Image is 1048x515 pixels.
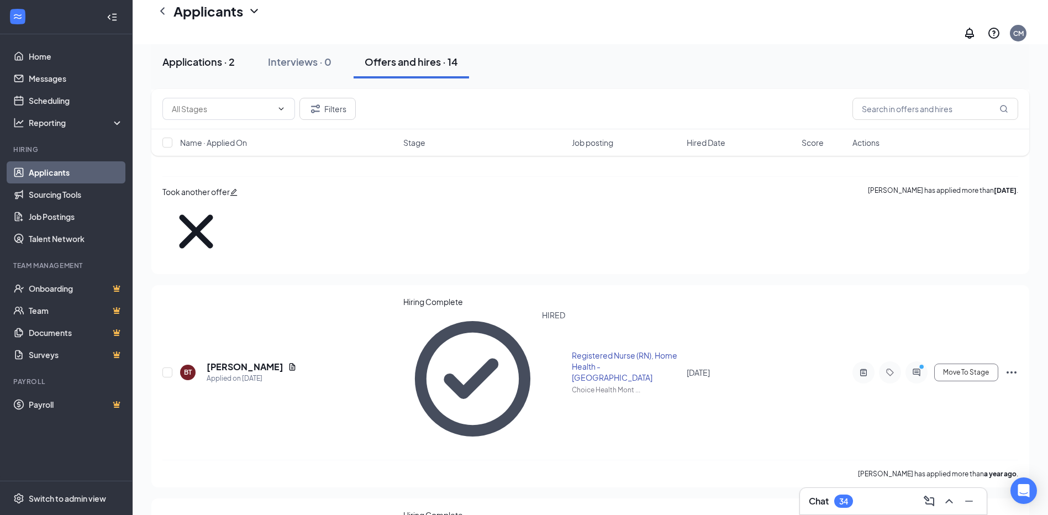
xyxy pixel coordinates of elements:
svg: WorkstreamLogo [12,11,23,22]
a: Sourcing Tools [29,183,123,206]
span: Job posting [572,137,613,148]
svg: Collapse [107,12,118,23]
div: 34 [839,497,848,506]
input: All Stages [172,103,272,115]
div: HIRED [542,309,565,449]
h5: [PERSON_NAME] [207,361,283,373]
svg: Settings [13,493,24,504]
button: ComposeMessage [920,492,938,510]
svg: Ellipses [1005,366,1018,379]
b: [DATE] [994,186,1017,195]
div: Applied on [DATE] [207,373,297,384]
a: Job Postings [29,206,123,228]
a: Applicants [29,161,123,183]
svg: ComposeMessage [923,495,936,508]
a: Messages [29,67,123,90]
svg: Document [288,362,297,371]
button: Minimize [960,492,978,510]
button: Move To Stage [934,364,998,381]
span: Score [802,137,824,148]
svg: Minimize [962,495,976,508]
span: Move To Stage [943,369,989,376]
svg: ActiveChat [910,368,923,377]
div: Switch to admin view [29,493,106,504]
div: BT [184,367,192,377]
svg: MagnifyingGlass [999,104,1008,113]
span: edit [230,188,238,196]
svg: PrimaryDot [917,364,930,372]
a: SurveysCrown [29,344,123,366]
span: Name · Applied On [180,137,247,148]
span: Stage [403,137,425,148]
button: Filter Filters [299,98,356,120]
svg: ChevronDown [277,104,286,113]
h3: Chat [809,495,829,507]
svg: Tag [883,368,897,377]
div: Interviews · 0 [268,55,331,69]
svg: Cross [162,198,230,265]
div: CM [1013,29,1024,38]
svg: ChevronLeft [156,4,169,18]
div: Hiring Complete [403,296,566,307]
svg: CheckmarkCircle [403,309,543,449]
svg: Filter [309,102,322,115]
div: Choice Health Mont ... [572,385,680,395]
p: [PERSON_NAME] has applied more than . [868,186,1018,265]
b: a year ago [984,470,1017,478]
svg: QuestionInfo [987,27,1000,40]
div: Reporting [29,117,124,128]
span: Took another offer [162,187,230,197]
input: Search in offers and hires [852,98,1018,120]
p: [PERSON_NAME] has applied more than . [858,469,1018,479]
div: Registered Nurse (RN), Home Health -[GEOGRAPHIC_DATA] [572,350,680,383]
svg: Notifications [963,27,976,40]
h1: Applicants [173,2,243,20]
div: Team Management [13,261,121,270]
div: Payroll [13,377,121,386]
a: Scheduling [29,90,123,112]
a: TeamCrown [29,299,123,322]
svg: ChevronDown [247,4,261,18]
span: Actions [852,137,880,148]
span: [DATE] [687,367,710,377]
svg: ChevronUp [942,495,956,508]
span: Hired Date [687,137,725,148]
svg: ActiveNote [857,368,870,377]
a: PayrollCrown [29,393,123,416]
div: Open Intercom Messenger [1010,477,1037,504]
div: Offers and hires · 14 [365,55,458,69]
div: Hiring [13,145,121,154]
a: Talent Network [29,228,123,250]
a: OnboardingCrown [29,277,123,299]
a: DocumentsCrown [29,322,123,344]
button: ChevronUp [940,492,958,510]
svg: Analysis [13,117,24,128]
div: Applications · 2 [162,55,235,69]
a: Home [29,45,123,67]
